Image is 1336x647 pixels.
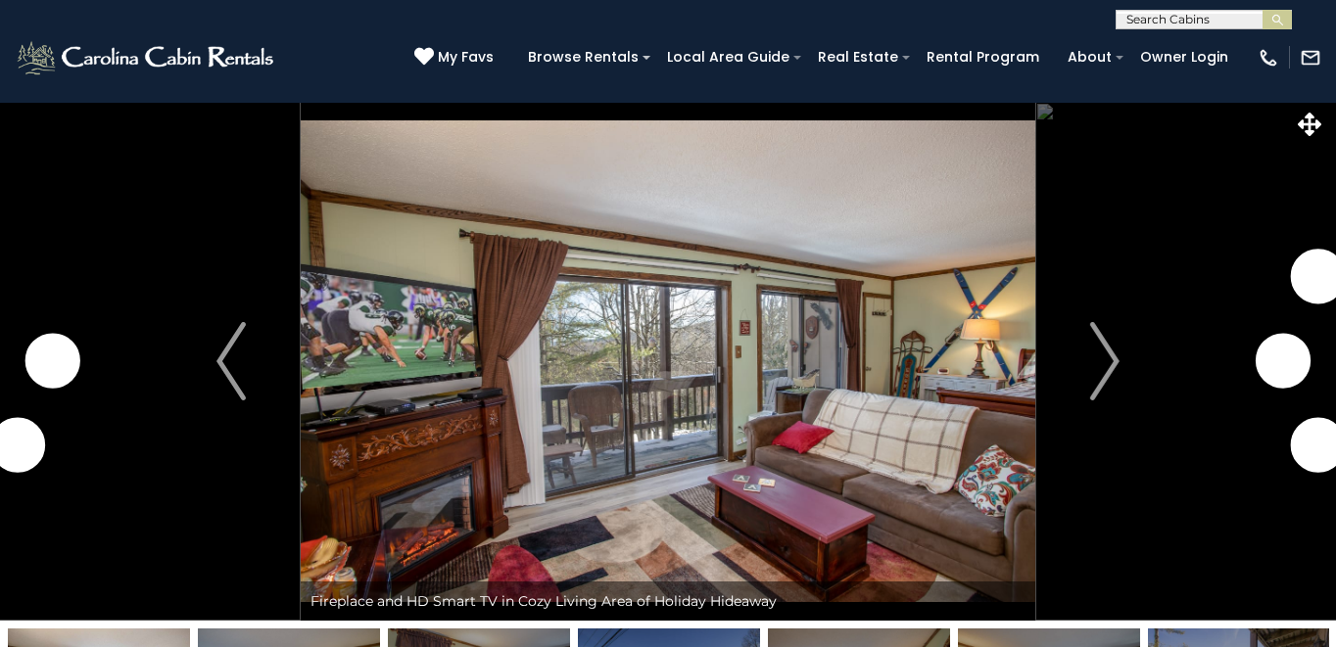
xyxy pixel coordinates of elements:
[414,47,499,69] a: My Favs
[15,38,279,77] img: White-1-2.png
[1035,102,1174,621] button: Next
[1258,47,1279,69] img: phone-regular-white.png
[518,42,648,72] a: Browse Rentals
[162,102,301,621] button: Previous
[1058,42,1121,72] a: About
[1090,322,1120,400] img: arrow
[657,42,799,72] a: Local Area Guide
[917,42,1049,72] a: Rental Program
[1300,47,1321,69] img: mail-regular-white.png
[808,42,908,72] a: Real Estate
[1130,42,1238,72] a: Owner Login
[438,47,494,68] span: My Favs
[301,581,1035,621] div: Fireplace and HD Smart TV in Cozy Living Area of Holiday Hideaway
[216,322,246,400] img: arrow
